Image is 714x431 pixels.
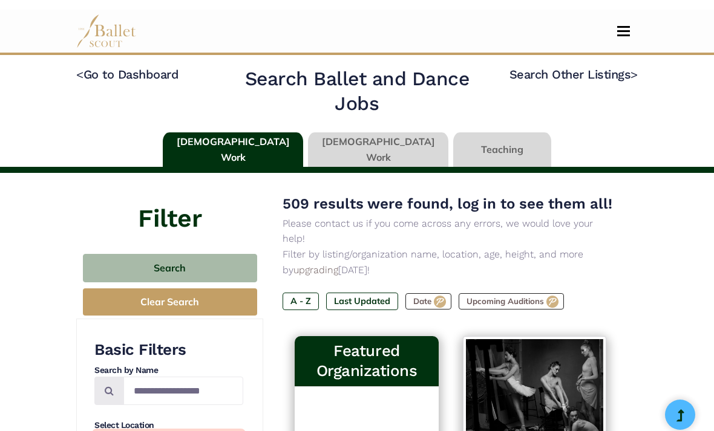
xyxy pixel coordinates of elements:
[160,123,306,158] li: [DEMOGRAPHIC_DATA] Work
[83,279,257,306] button: Clear Search
[283,206,618,237] p: Please contact us if you come across any errors, we would love your help!
[76,163,263,226] h4: Filter
[405,284,451,300] label: Date
[293,254,338,266] a: upgrading
[76,57,178,72] a: <Go to Dashboard
[459,284,564,300] label: Upcoming Auditions
[283,237,618,268] p: Filter by listing/organization name, location, age, height, and more by [DATE]!
[94,330,243,351] h3: Basic Filters
[83,244,257,273] button: Search
[283,283,319,300] label: A - Z
[94,355,243,367] h4: Search by Name
[94,410,243,422] h4: Select Location
[238,57,476,107] h2: Search Ballet and Dance Jobs
[630,57,638,72] code: >
[609,16,638,27] button: Toggle navigation
[509,57,638,72] a: Search Other Listings>
[76,57,84,72] code: <
[283,186,612,203] span: 509 results were found, log in to see them all!
[326,283,398,300] label: Last Updated
[304,331,428,372] h3: Featured Organizations
[306,123,451,158] li: [DEMOGRAPHIC_DATA] Work
[123,367,243,395] input: Search by names...
[451,123,554,158] li: Teaching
